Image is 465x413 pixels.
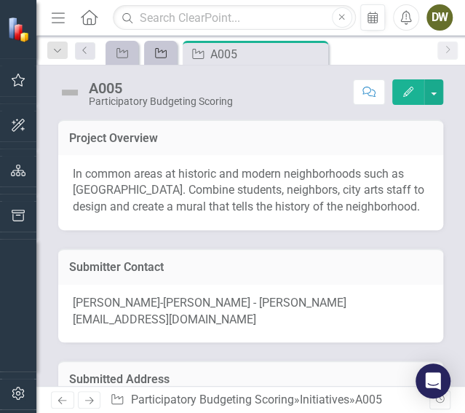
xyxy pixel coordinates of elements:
a: Participatory Budgeting Scoring [131,393,294,406]
div: A005 [89,80,233,96]
div: Open Intercom Messenger [416,363,450,398]
h3: Submitted Address [69,373,432,386]
h3: Submitter Contact [69,261,432,274]
input: Search ClearPoint... [113,5,355,31]
img: ClearPoint Strategy [7,16,33,42]
div: A005 [210,45,325,63]
h3: Project Overview [69,132,432,145]
div: Participatory Budgeting Scoring [89,96,233,107]
div: A005 [355,393,382,406]
p: In common areas at historic and modern neighborhoods such as [GEOGRAPHIC_DATA]. Combine students,... [73,166,429,216]
button: DW [426,4,453,31]
span: [PERSON_NAME]-[PERSON_NAME] - [PERSON_NAME][EMAIL_ADDRESS][DOMAIN_NAME] [73,296,346,326]
div: » » [110,392,429,409]
a: Initiatives [300,393,349,406]
img: Not Defined [58,81,82,104]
